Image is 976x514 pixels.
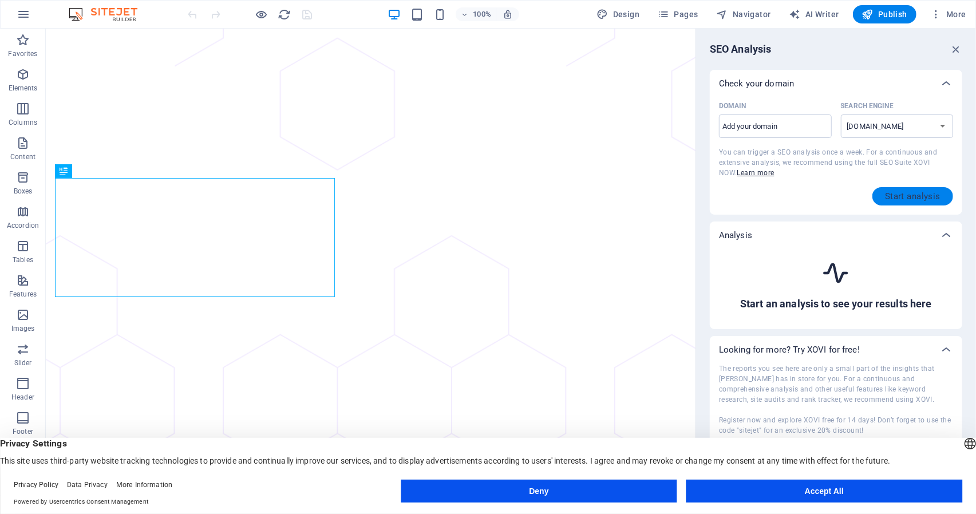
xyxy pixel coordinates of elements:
[710,336,962,363] div: Looking for more? Try XOVI for free!
[592,5,645,23] button: Design
[930,9,966,20] span: More
[503,9,513,19] i: On resize automatically adjust zoom level to fit chosen device.
[719,148,938,177] span: You can trigger a SEO analysis once a week. For a continuous and extensive analysis, we recommend...
[719,117,832,136] input: Domain
[9,118,37,127] p: Columns
[712,5,776,23] button: Navigator
[8,49,37,58] p: Favorites
[9,290,37,299] p: Features
[255,7,268,21] button: Click here to leave preview mode and continue editing
[717,9,771,20] span: Navigator
[737,169,775,177] a: Learn more
[658,9,698,20] span: Pages
[14,187,33,196] p: Boxes
[473,7,491,21] h6: 100%
[853,5,916,23] button: Publish
[785,5,844,23] button: AI Writer
[719,344,860,355] p: Looking for more? Try XOVI for free!
[14,358,32,367] p: Slider
[26,446,44,448] button: 1
[789,9,839,20] span: AI Writer
[710,363,962,472] div: Check your domain
[719,230,752,241] p: Analysis
[13,255,33,264] p: Tables
[710,222,962,249] div: Analysis
[597,9,640,20] span: Design
[885,192,941,201] span: Start analysis
[11,393,34,402] p: Header
[719,101,746,110] p: Domain
[872,187,953,205] button: Start analysis
[278,7,291,21] button: reload
[841,101,894,110] p: Select the matching search engine for your region.
[13,427,33,436] p: Footer
[926,5,971,23] button: More
[66,7,152,21] img: Editor Logo
[710,249,962,329] div: Check your domain
[862,9,907,20] span: Publish
[710,97,962,215] div: Check your domain
[710,70,962,97] div: Check your domain
[278,8,291,21] i: Reload page
[10,152,35,161] p: Content
[9,84,38,93] p: Elements
[710,42,772,56] h6: SEO Analysis
[740,297,932,311] h6: Start an analysis to see your results here
[719,365,951,434] span: The reports you see here are only a small part of the insights that [PERSON_NAME] has in store fo...
[719,78,794,89] p: Check your domain
[11,324,35,333] p: Images
[456,7,496,21] button: 100%
[841,114,954,138] select: Search Engine
[653,5,702,23] button: Pages
[7,221,39,230] p: Accordion
[26,460,44,461] button: 2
